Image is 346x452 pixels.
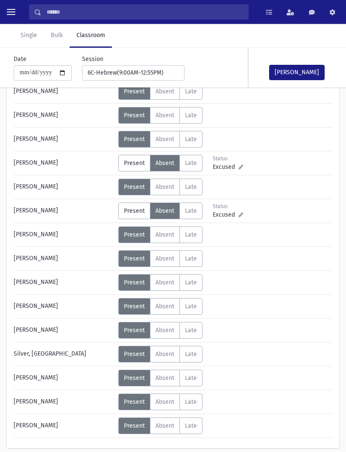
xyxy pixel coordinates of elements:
span: Present [124,327,145,334]
div: AttTypes [118,298,202,315]
div: Status [213,203,251,210]
button: toggle menu [3,4,19,20]
span: Absent [155,255,174,262]
span: Absent [155,112,174,119]
div: [PERSON_NAME] [9,250,118,267]
div: AttTypes [118,83,202,100]
div: [PERSON_NAME] [9,370,118,386]
button: 6C-Hebrew(9:00AM-12:55PM) [82,65,185,81]
span: Late [185,398,197,406]
div: [PERSON_NAME] [9,226,118,243]
span: Late [185,327,197,334]
span: Late [185,303,197,310]
div: [PERSON_NAME] [9,322,118,339]
span: Present [124,112,145,119]
div: AttTypes [118,107,202,124]
span: Present [124,207,145,214]
span: Absent [155,303,174,310]
div: AttTypes [118,179,202,195]
span: Present [124,231,145,238]
span: Present [124,303,145,310]
span: Present [124,351,145,358]
input: Search [41,4,248,20]
span: Absent [155,327,174,334]
div: AttTypes [118,274,202,291]
span: Present [124,255,145,262]
span: Present [124,88,145,95]
span: Late [185,112,197,119]
span: Absent [155,374,174,382]
span: Absent [155,183,174,191]
div: AttTypes [118,131,202,148]
span: Late [185,136,197,143]
span: Absent [155,231,174,238]
div: [PERSON_NAME] [9,274,118,291]
span: Present [124,159,145,167]
div: 6C-Hebrew(9:00AM-12:55PM) [88,68,172,77]
span: Excused [213,210,238,219]
span: Present [124,374,145,382]
div: AttTypes [118,346,202,362]
span: Absent [155,136,174,143]
span: Present [124,136,145,143]
span: Absent [155,279,174,286]
span: Late [185,374,197,382]
span: Present [124,183,145,191]
div: [PERSON_NAME] [9,131,118,148]
span: Absent [155,351,174,358]
span: Late [185,231,197,238]
span: Late [185,183,197,191]
span: Absent [155,398,174,406]
span: Late [185,207,197,214]
div: [PERSON_NAME] [9,83,118,100]
div: [PERSON_NAME] [9,179,118,195]
label: Date [14,55,26,64]
span: Excused [213,162,238,171]
a: Bulk [44,24,70,48]
a: Classroom [70,24,112,48]
span: Late [185,159,197,167]
a: Single [14,24,44,48]
span: Present [124,398,145,406]
div: [PERSON_NAME] [9,203,118,219]
div: [PERSON_NAME] [9,394,118,410]
div: Silver, [GEOGRAPHIC_DATA] [9,346,118,362]
span: Absent [155,88,174,95]
div: [PERSON_NAME] [9,417,118,434]
div: AttTypes [118,155,202,171]
label: Session [82,55,103,64]
div: AttTypes [118,203,202,219]
div: AttTypes [118,322,202,339]
div: [PERSON_NAME] [9,107,118,124]
div: AttTypes [118,250,202,267]
div: AttTypes [118,370,202,386]
span: Late [185,279,197,286]
div: AttTypes [118,226,202,243]
span: Late [185,255,197,262]
span: Late [185,351,197,358]
div: AttTypes [118,394,202,410]
span: Absent [155,207,174,214]
div: [PERSON_NAME] [9,155,118,171]
div: [PERSON_NAME] [9,298,118,315]
span: Late [185,88,197,95]
div: Status [213,155,251,162]
span: Absent [155,159,174,167]
span: Present [124,279,145,286]
button: [PERSON_NAME] [269,65,325,80]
